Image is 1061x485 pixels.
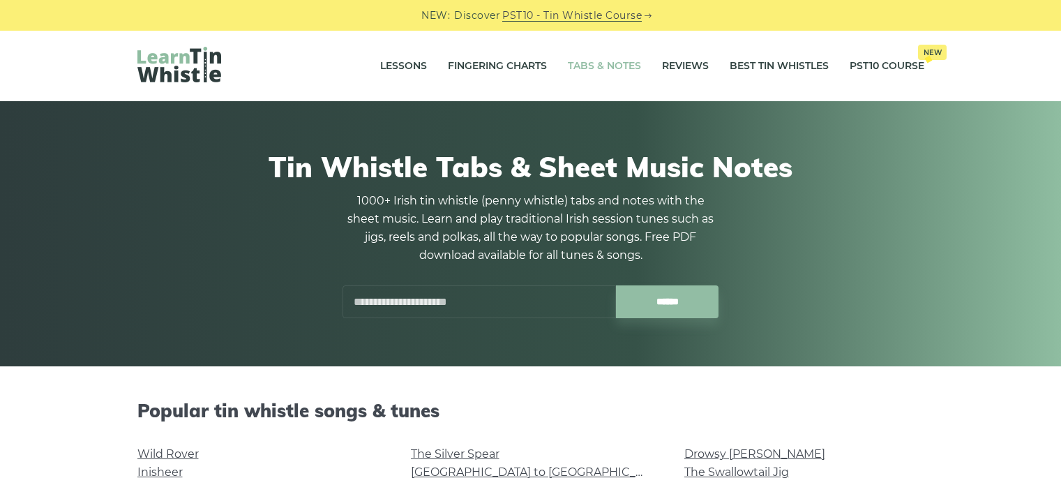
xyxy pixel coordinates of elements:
[411,447,499,461] a: The Silver Spear
[684,465,789,479] a: The Swallowtail Jig
[448,49,547,84] a: Fingering Charts
[730,49,829,84] a: Best Tin Whistles
[662,49,709,84] a: Reviews
[684,447,825,461] a: Drowsy [PERSON_NAME]
[850,49,924,84] a: PST10 CourseNew
[568,49,641,84] a: Tabs & Notes
[137,400,924,421] h2: Popular tin whistle songs & tunes
[137,150,924,184] h1: Tin Whistle Tabs & Sheet Music Notes
[343,192,719,264] p: 1000+ Irish tin whistle (penny whistle) tabs and notes with the sheet music. Learn and play tradi...
[137,465,183,479] a: Inisheer
[380,49,427,84] a: Lessons
[411,465,668,479] a: [GEOGRAPHIC_DATA] to [GEOGRAPHIC_DATA]
[918,45,947,60] span: New
[137,447,199,461] a: Wild Rover
[137,47,221,82] img: LearnTinWhistle.com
